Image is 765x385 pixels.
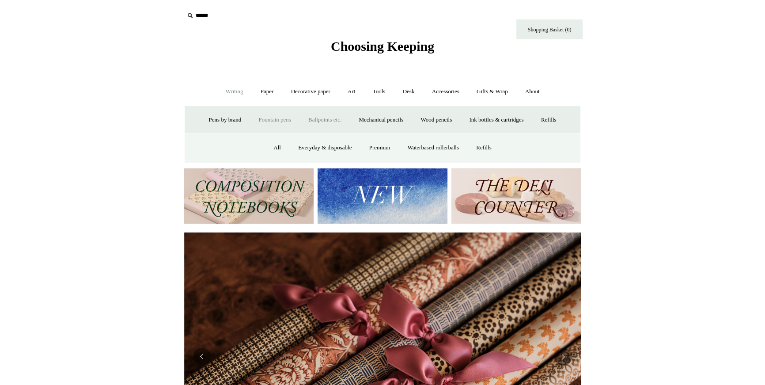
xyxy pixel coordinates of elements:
[351,108,411,132] a: Mechanical pencils
[218,80,251,103] a: Writing
[250,108,299,132] a: Fountain pens
[331,39,434,53] span: Choosing Keeping
[361,136,398,160] a: Premium
[184,168,314,224] img: 202302 Composition ledgers.jpg__PID:69722ee6-fa44-49dd-a067-31375e5d54ec
[193,348,211,366] button: Previous
[290,136,360,160] a: Everyday & disposable
[253,80,282,103] a: Paper
[468,136,500,160] a: Refills
[461,108,531,132] a: Ink bottles & cartridges
[517,80,548,103] a: About
[365,80,394,103] a: Tools
[469,80,516,103] a: Gifts & Wrap
[318,168,447,224] img: New.jpg__PID:f73bdf93-380a-4a35-bcfe-7823039498e1
[340,80,363,103] a: Art
[331,46,434,52] a: Choosing Keeping
[424,80,467,103] a: Accessories
[395,80,423,103] a: Desk
[400,136,467,160] a: Waterbased rollerballs
[554,348,572,366] button: Next
[516,19,583,39] a: Shopping Basket (0)
[265,136,289,160] a: All
[451,168,581,224] img: The Deli Counter
[533,108,564,132] a: Refills
[413,108,460,132] a: Wood pencils
[300,108,349,132] a: Ballpoints etc.
[283,80,338,103] a: Decorative paper
[201,108,250,132] a: Pens by brand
